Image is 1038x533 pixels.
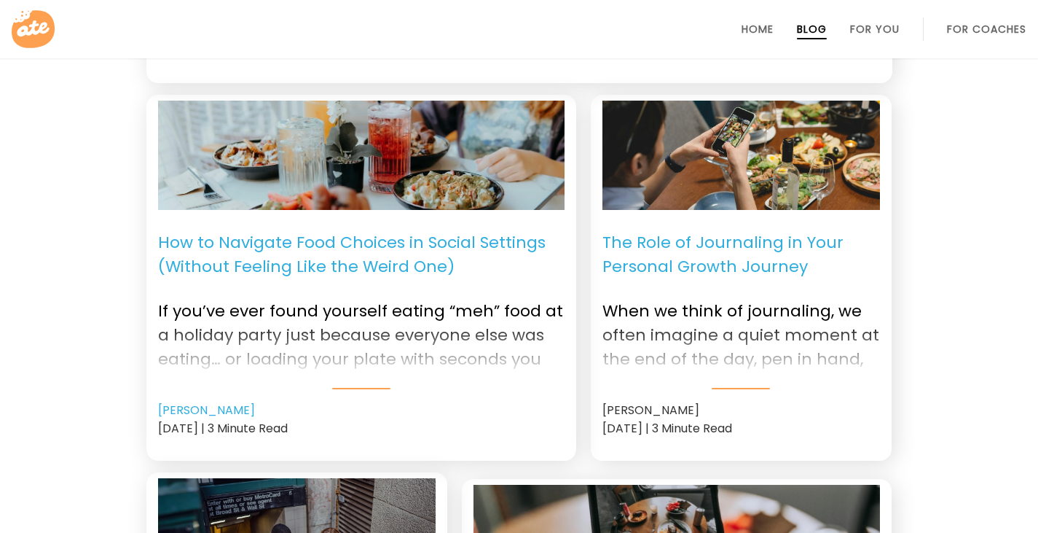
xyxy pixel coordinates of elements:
p: When we think of journaling, we often imagine a quiet moment at the end of the day, pen in hand, ... [602,287,880,369]
p: If you’ve ever found yourself eating “meh” food at a holiday party just because everyone else was... [158,287,565,369]
a: The Role of Journaling in Your Personal Growth Journey When we think of journaling, we often imag... [602,222,880,389]
a: Social Eating. Image: Pexels - thecactusena ‎ [158,101,565,210]
a: For You [850,23,900,35]
img: Role of journaling. Image: Pexels - cottonbro studio [602,72,880,238]
div: [PERSON_NAME] [602,401,880,419]
a: [PERSON_NAME] [158,402,255,419]
a: Blog [797,23,827,35]
a: Role of journaling. Image: Pexels - cottonbro studio [602,101,880,210]
div: [DATE] | 3 Minute Read [158,419,565,437]
a: For Coaches [947,23,1026,35]
div: [DATE] | 3 Minute Read [602,419,880,437]
p: The Role of Journaling in Your Personal Growth Journey [602,222,880,287]
a: Home [742,23,774,35]
p: How to Navigate Food Choices in Social Settings (Without Feeling Like the Weird One) [158,222,565,287]
img: Social Eating. Image: Pexels - thecactusena ‎ [158,42,565,268]
a: How to Navigate Food Choices in Social Settings (Without Feeling Like the Weird One) If you’ve ev... [158,222,565,389]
